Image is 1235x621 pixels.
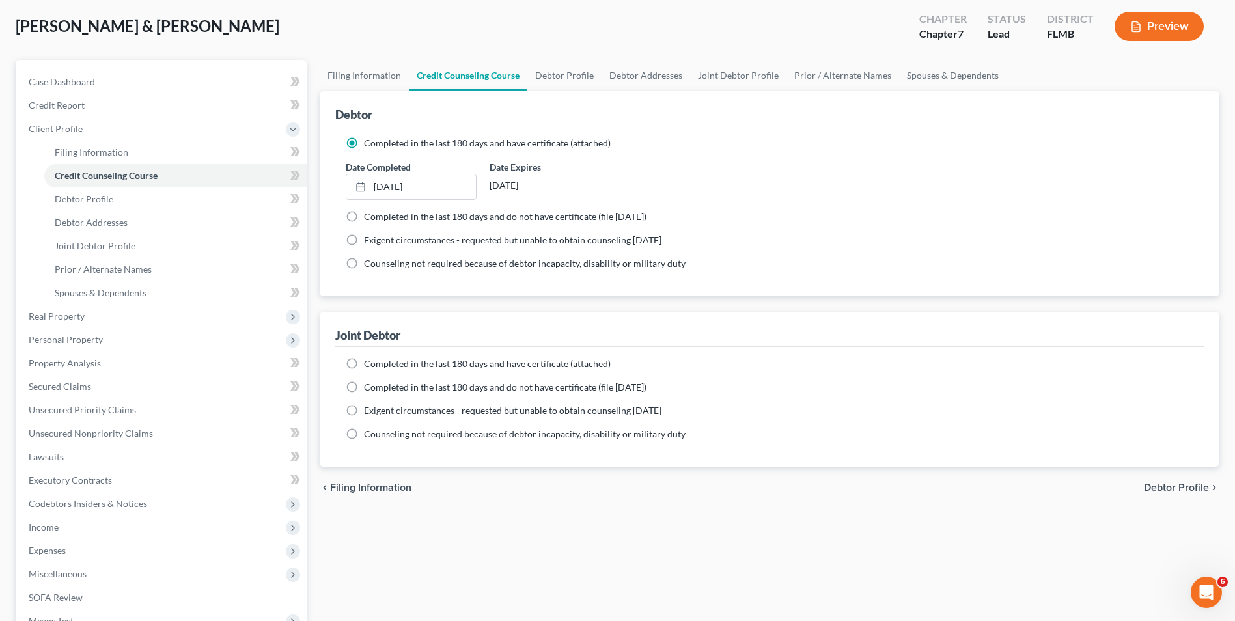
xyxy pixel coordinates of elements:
[44,281,307,305] a: Spouses & Dependents
[364,234,661,245] span: Exigent circumstances - requested but unable to obtain counseling [DATE]
[29,498,147,509] span: Codebtors Insiders & Notices
[55,146,128,158] span: Filing Information
[364,405,661,416] span: Exigent circumstances - requested but unable to obtain counseling [DATE]
[55,217,128,228] span: Debtor Addresses
[1115,12,1204,41] button: Preview
[364,358,611,369] span: Completed in the last 180 days and have certificate (attached)
[18,375,307,398] a: Secured Claims
[18,445,307,469] a: Lawsuits
[18,469,307,492] a: Executory Contracts
[29,357,101,368] span: Property Analysis
[1144,482,1219,493] button: Debtor Profile chevron_right
[55,264,152,275] span: Prior / Alternate Names
[958,27,964,40] span: 7
[16,16,279,35] span: [PERSON_NAME] & [PERSON_NAME]
[690,60,786,91] a: Joint Debtor Profile
[335,327,400,343] div: Joint Debtor
[346,160,411,174] label: Date Completed
[29,451,64,462] span: Lawsuits
[527,60,602,91] a: Debtor Profile
[44,187,307,211] a: Debtor Profile
[29,568,87,579] span: Miscellaneous
[29,428,153,439] span: Unsecured Nonpriority Claims
[1209,482,1219,493] i: chevron_right
[320,482,330,493] i: chevron_left
[320,482,411,493] button: chevron_left Filing Information
[490,174,620,197] div: [DATE]
[18,586,307,609] a: SOFA Review
[364,381,646,393] span: Completed in the last 180 days and do not have certificate (file [DATE])
[786,60,899,91] a: Prior / Alternate Names
[29,475,112,486] span: Executory Contracts
[29,310,85,322] span: Real Property
[18,352,307,375] a: Property Analysis
[18,398,307,422] a: Unsecured Priority Claims
[490,160,620,174] label: Date Expires
[29,123,83,134] span: Client Profile
[29,76,95,87] span: Case Dashboard
[1047,12,1094,27] div: District
[29,100,85,111] span: Credit Report
[55,193,113,204] span: Debtor Profile
[44,234,307,258] a: Joint Debtor Profile
[330,482,411,493] span: Filing Information
[364,137,611,148] span: Completed in the last 180 days and have certificate (attached)
[44,141,307,164] a: Filing Information
[919,12,967,27] div: Chapter
[18,422,307,445] a: Unsecured Nonpriority Claims
[44,258,307,281] a: Prior / Alternate Names
[55,240,135,251] span: Joint Debtor Profile
[18,70,307,94] a: Case Dashboard
[320,60,409,91] a: Filing Information
[29,592,83,603] span: SOFA Review
[988,27,1026,42] div: Lead
[335,107,372,122] div: Debtor
[346,174,475,199] a: [DATE]
[1191,577,1222,608] iframe: Intercom live chat
[29,381,91,392] span: Secured Claims
[364,258,686,269] span: Counseling not required because of debtor incapacity, disability or military duty
[55,287,146,298] span: Spouses & Dependents
[919,27,967,42] div: Chapter
[899,60,1006,91] a: Spouses & Dependents
[364,211,646,222] span: Completed in the last 180 days and do not have certificate (file [DATE])
[602,60,690,91] a: Debtor Addresses
[29,334,103,345] span: Personal Property
[55,170,158,181] span: Credit Counseling Course
[364,428,686,439] span: Counseling not required because of debtor incapacity, disability or military duty
[44,164,307,187] a: Credit Counseling Course
[44,211,307,234] a: Debtor Addresses
[1047,27,1094,42] div: FLMB
[988,12,1026,27] div: Status
[18,94,307,117] a: Credit Report
[409,60,527,91] a: Credit Counseling Course
[1144,482,1209,493] span: Debtor Profile
[29,521,59,532] span: Income
[29,545,66,556] span: Expenses
[1217,577,1228,587] span: 6
[29,404,136,415] span: Unsecured Priority Claims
